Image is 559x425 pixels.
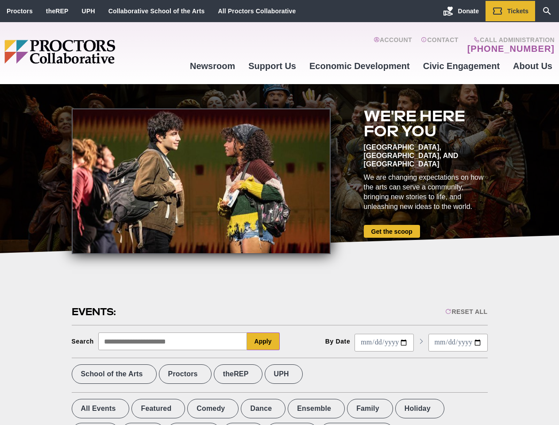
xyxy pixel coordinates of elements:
a: theREP [46,8,69,15]
span: Call Administration [465,36,555,43]
label: Family [347,399,393,418]
h2: Events: [72,305,117,319]
label: Featured [131,399,185,418]
span: Donate [458,8,479,15]
div: By Date [325,338,351,345]
a: Search [535,1,559,21]
label: School of the Arts [72,364,157,384]
label: Dance [241,399,285,418]
label: Proctors [159,364,212,384]
a: Economic Development [303,54,416,78]
a: Contact [421,36,459,54]
a: Newsroom [183,54,242,78]
h2: We're here for you [364,108,488,139]
label: UPH [265,364,303,384]
a: Get the scoop [364,225,420,238]
a: Account [374,36,412,54]
label: All Events [72,399,130,418]
button: Apply [247,332,280,350]
a: All Proctors Collaborative [218,8,296,15]
a: Proctors [7,8,33,15]
a: Civic Engagement [416,54,506,78]
label: Holiday [395,399,444,418]
a: Support Us [242,54,303,78]
a: About Us [506,54,559,78]
div: Reset All [445,308,487,315]
a: Tickets [486,1,535,21]
label: theREP [214,364,262,384]
div: We are changing expectations on how the arts can serve a community, bringing new stories to life,... [364,173,488,212]
img: Proctors logo [4,40,183,64]
label: Ensemble [288,399,345,418]
span: Tickets [507,8,528,15]
a: Donate [436,1,486,21]
label: Comedy [187,399,239,418]
div: [GEOGRAPHIC_DATA], [GEOGRAPHIC_DATA], and [GEOGRAPHIC_DATA] [364,143,488,168]
a: Collaborative School of the Arts [108,8,205,15]
a: [PHONE_NUMBER] [467,43,555,54]
a: UPH [82,8,95,15]
div: Search [72,338,94,345]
